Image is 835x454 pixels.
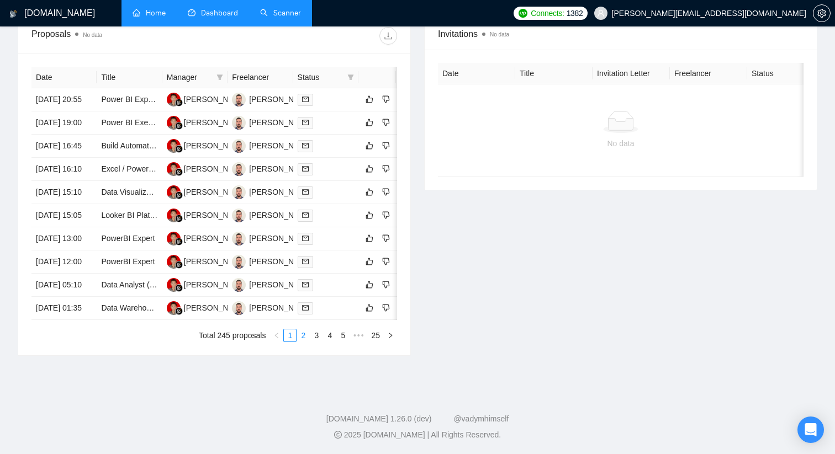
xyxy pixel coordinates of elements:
[297,329,309,341] a: 2
[283,329,297,342] li: 1
[184,279,247,291] div: [PERSON_NAME]
[184,163,247,175] div: [PERSON_NAME]
[232,139,246,153] img: NE
[367,329,384,342] li: 25
[366,118,373,127] span: like
[31,88,97,111] td: [DATE] 20:55
[31,274,97,297] td: [DATE] 05:10
[232,209,246,222] img: NE
[260,8,301,18] a: searchScanner
[366,211,373,220] span: like
[302,281,309,288] span: mail
[366,141,373,150] span: like
[382,280,390,289] span: dislike
[31,111,97,135] td: [DATE] 19:00
[302,165,309,172] span: mail
[379,301,393,314] button: dislike
[270,329,283,342] li: Previous Page
[379,255,393,268] button: dislike
[270,329,283,342] button: left
[232,117,313,126] a: NE[PERSON_NAME]
[382,95,390,104] span: dislike
[593,63,670,84] th: Invitation Letter
[167,210,247,219] a: RS[PERSON_NAME]
[9,429,826,441] div: 2025 [DOMAIN_NAME] | All Rights Reserved.
[363,185,376,199] button: like
[382,303,390,312] span: dislike
[184,140,247,152] div: [PERSON_NAME]
[379,116,393,129] button: dislike
[363,232,376,245] button: like
[363,162,376,175] button: like
[453,414,509,423] a: @vadymhimself
[97,111,162,135] td: Power BI Executive Dashboard Developer
[813,4,831,22] button: setting
[249,186,313,198] div: [PERSON_NAME]
[284,329,296,341] a: 1
[216,74,223,81] span: filter
[490,31,509,38] span: No data
[249,279,313,291] div: [PERSON_NAME]
[249,209,313,221] div: [PERSON_NAME]
[366,303,373,312] span: like
[175,191,183,199] img: gigradar-bm.png
[167,141,247,149] a: RS[PERSON_NAME]
[232,257,313,265] a: NE[PERSON_NAME]
[382,141,390,150] span: dislike
[31,250,97,274] td: [DATE] 12:00
[167,94,247,103] a: RS[PERSON_NAME]
[366,234,373,243] span: like
[363,93,376,106] button: like
[184,209,247,221] div: [PERSON_NAME]
[97,227,162,250] td: PowerBI Expert
[232,94,313,103] a: NE[PERSON_NAME]
[101,164,336,173] a: Excel / Power BI Specialist for Automated Inventory Tracking System
[350,329,367,342] li: Next 5 Pages
[670,63,747,84] th: Freelancer
[201,8,238,18] span: Dashboard
[167,255,181,269] img: RS
[232,303,313,312] a: NE[PERSON_NAME]
[384,329,397,342] li: Next Page
[368,329,383,341] a: 25
[175,145,183,153] img: gigradar-bm.png
[323,329,336,342] li: 4
[167,185,181,199] img: RS
[363,278,376,291] button: like
[302,189,309,195] span: mail
[184,255,247,268] div: [PERSON_NAME]
[228,67,293,88] th: Freelancer
[31,227,97,250] td: [DATE] 13:00
[232,116,246,130] img: NE
[347,74,354,81] span: filter
[813,9,831,18] a: setting
[379,185,393,199] button: dislike
[597,9,605,17] span: user
[363,139,376,152] button: like
[747,63,825,84] th: Status
[101,234,155,243] a: PowerBI Expert
[167,117,247,126] a: RS[PERSON_NAME]
[379,93,393,106] button: dislike
[379,209,393,222] button: dislike
[167,303,247,312] a: RS[PERSON_NAME]
[302,258,309,265] span: mail
[232,210,313,219] a: NE[PERSON_NAME]
[379,278,393,291] button: dislike
[9,5,17,23] img: logo
[97,67,162,88] th: Title
[232,141,313,149] a: NE[PERSON_NAME]
[249,163,313,175] div: [PERSON_NAME]
[97,204,162,227] td: Looker BI Platform Migration Engineer (Google Cloud)
[167,257,247,265] a: RS[PERSON_NAME]
[334,431,342,439] span: copyright
[31,135,97,158] td: [DATE] 16:45
[363,255,376,268] button: like
[379,27,397,45] button: download
[175,238,183,245] img: gigradar-bm.png
[363,116,376,129] button: like
[199,329,266,342] li: Total 245 proposals
[175,307,183,315] img: gigradar-bm.png
[184,93,247,105] div: [PERSON_NAME]
[326,414,432,423] a: [DOMAIN_NAME] 1.26.0 (dev)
